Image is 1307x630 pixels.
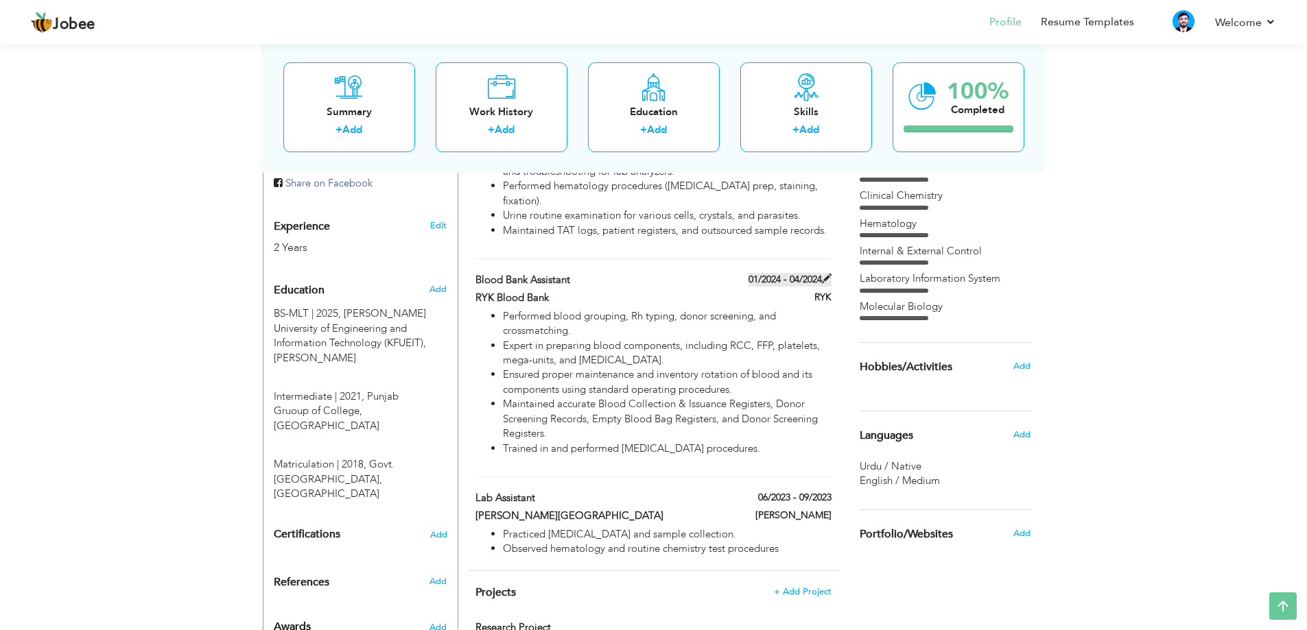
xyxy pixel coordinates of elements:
label: + [640,123,647,137]
label: + [335,123,342,137]
div: 100% [947,80,1009,102]
div: Add your educational degree. [274,276,447,502]
div: Work History [447,104,556,119]
label: [PERSON_NAME] [755,509,832,522]
a: Profile [989,14,1022,30]
span: Matriculation, Govt. Boys High School, 2018 [274,457,366,471]
li: Expert in preparing blood components, including RCC, FFP, platelets, mega-units, and [MEDICAL_DATA]. [503,339,831,368]
li: Performed hematology procedures ([MEDICAL_DATA] prep, staining, fixation). [503,179,831,208]
div: Laboratory Information System [860,271,1031,286]
span: Add [1013,360,1031,372]
span: Hobbies/Activities [860,361,952,374]
span: Add [1013,428,1031,441]
label: 01/2024 - 04/2024 [749,273,832,287]
a: Add [799,123,819,136]
span: Govt. [GEOGRAPHIC_DATA], [GEOGRAPHIC_DATA] [274,457,395,500]
h4: This helps to highlight the project, tools and skills you have worked on. [475,585,831,599]
span: Punjab Gruoup of College, [GEOGRAPHIC_DATA] [274,389,399,433]
span: Certifications [274,526,340,542]
div: Summary [294,104,404,119]
label: + [792,123,799,137]
span: Urdu / Native [860,459,921,473]
label: RYK [814,291,832,304]
div: Hematology [860,217,1031,231]
li: Ensured proper maintenance and inventory rotation of blood and its components using standard oper... [503,367,831,397]
label: + [488,123,495,137]
div: Share some of your professional and personal interests. [849,343,1041,391]
span: Jobee [53,17,95,32]
span: References [274,577,329,589]
span: Experience [274,221,330,233]
label: Blood Bank Assistant [475,273,706,287]
a: Add [647,123,667,136]
div: Share your links of online work [849,510,1041,558]
label: 06/2023 - 09/2023 [758,491,832,505]
a: Add [495,123,515,136]
span: Add [429,575,447,587]
span: Add the certifications you’ve earned. [430,530,447,540]
a: Edit [430,219,447,232]
li: Performed blood grouping, Rh typing, donor screening, and crossmatching. [503,309,831,339]
span: English / Medium [860,474,940,487]
div: Completed [947,102,1009,117]
a: Add [342,123,362,136]
li: Maintained accurate Blood Collection & Issuance Registers, Donor Screening Records, Empty Blood B... [503,397,831,441]
label: [PERSON_NAME][GEOGRAPHIC_DATA] [475,509,706,523]
li: Maintained TAT logs, patient registers, and outsourced sample records. [503,223,831,238]
div: Clinical Chemistry [860,189,1031,203]
span: BS-MLT, Khawja Fareed University of Engineering and Information Technology (KFUEIT), 2025 [274,306,341,320]
span: Education [274,284,325,297]
a: Welcome [1215,14,1276,31]
a: Resume Templates [1041,14,1134,30]
span: Add [1013,527,1031,540]
div: Matriculation, 2018 [263,437,458,501]
span: Add [429,283,447,295]
div: Skills [751,104,861,119]
span: + Add Project [774,587,832,596]
div: Molecular Biology [860,300,1031,314]
div: 2 Years [274,240,415,256]
li: Observed hematology and routine chemistry test procedures [503,542,831,556]
li: Practiced [MEDICAL_DATA] and sample collection. [503,527,831,542]
span: Portfolio/Websites [860,529,953,541]
a: Jobee [31,12,95,34]
img: jobee.io [31,12,53,34]
span: Intermediate, Punjab Gruoup of College, 2021 [274,389,364,403]
div: BS-MLT, 2025 [263,306,458,365]
div: Internal & External Control [860,244,1031,258]
div: Intermediate, 2021 [263,369,458,433]
li: Trained in and performed [MEDICAL_DATA] procedures. [503,441,831,456]
span: [PERSON_NAME] University of Engineering and Information Technology (KFUEIT), [PERSON_NAME] [274,306,426,364]
img: Profile Img [1173,10,1194,32]
span: Share on Facebook [285,176,373,190]
label: RYK Blood Bank [475,291,706,305]
span: Languages [860,430,913,442]
div: Education [599,104,709,119]
li: Urine routine examination for various cells, crystals, and parasites. [503,208,831,223]
div: Show your familiar languages. [860,411,1031,488]
label: Lab Assistant [475,491,706,505]
div: Add the reference. [263,575,458,596]
span: Projects [475,585,516,600]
